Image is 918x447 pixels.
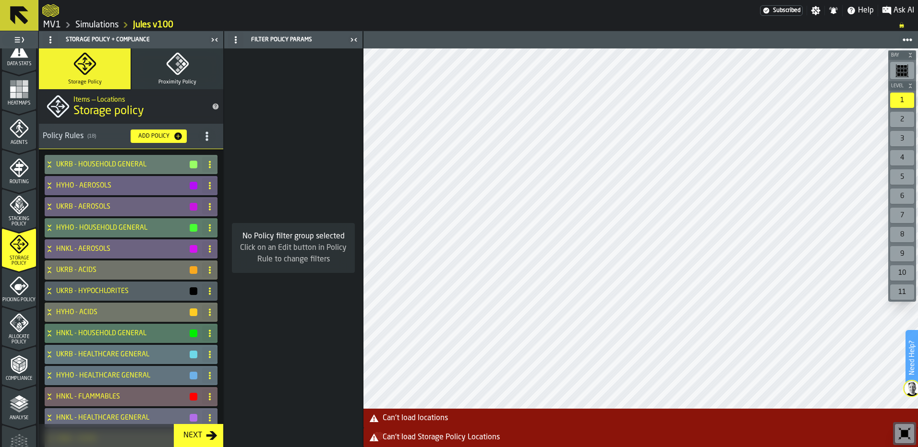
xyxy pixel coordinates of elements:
[39,124,223,149] h3: title-section-[object Object]
[174,424,223,447] button: button-Next
[383,412,914,424] div: Can't load locations
[888,167,916,187] div: button-toolbar-undefined
[68,79,102,85] span: Storage Policy
[906,331,917,385] label: Need Help?
[888,110,916,129] div: button-toolbar-undefined
[56,393,189,400] h4: HNKL - FLAMMABLES
[190,414,197,422] button: button-
[893,422,916,445] div: button-toolbar-undefined
[226,32,347,47] div: Filter Policy Params
[45,218,198,237] div: HYHO - HOUSEHOLD GENERAL
[190,203,197,211] button: button-
[240,242,347,265] div: Click on an Edit button in Policy Rule to change filters
[363,428,918,447] div: alert-Can't load Storage Policy Locations
[843,5,878,16] label: button-toggle-Help
[56,372,189,379] h4: HYHO - HEALTHCARE GENERAL
[2,334,36,345] span: Allocate Policy
[888,187,916,206] div: button-toolbar-undefined
[888,263,916,282] div: button-toolbar-undefined
[889,83,906,89] span: Level
[73,104,144,119] span: Storage policy
[45,282,198,301] div: UKRB - HYPOCHLORITES
[158,79,196,85] span: Proximity Policy
[2,71,36,109] li: menu Heatmaps
[2,101,36,106] span: Heatmaps
[45,260,198,280] div: UKRB - ACIDS
[890,150,914,165] div: 4
[888,60,916,81] div: button-toolbar-undefined
[45,239,198,259] div: HNKL - AEROSOLS
[131,129,187,143] button: button-Add Policy
[889,53,906,58] span: Bay
[2,32,36,70] li: menu Data Stats
[825,6,842,15] label: button-toggle-Notifications
[56,414,189,422] h4: HNKL - HEALTHCARE GENERAL
[45,303,198,322] div: HYHO - ACIDS
[56,351,189,358] h4: UKRB - HEALTHCARE GENERAL
[2,256,36,266] span: Storage Policy
[2,216,36,227] span: Stacking Policy
[2,386,36,424] li: menu Analyse
[2,61,36,67] span: Data Stats
[45,345,198,364] div: UKRB - HEALTHCARE GENERAL
[888,225,916,244] div: button-toolbar-undefined
[363,409,918,428] div: alert-Can't load locations
[134,133,173,140] div: Add Policy
[888,50,916,60] button: button-
[894,5,914,16] span: Ask AI
[190,161,197,168] button: button-
[190,308,197,316] button: button-
[888,282,916,302] div: button-toolbar-undefined
[56,287,189,295] h4: UKRB - HYPOCHLORITES
[2,179,36,185] span: Routing
[45,176,198,195] div: HYHO - AEROSOLS
[190,224,197,232] button: button-
[888,81,916,91] button: button-
[190,287,197,295] button: button-
[75,20,119,30] a: link-to-/wh/i/3ccf57d1-1e0c-4a81-a3bb-c2011c5f0d50
[190,393,197,400] button: button-
[190,351,197,358] button: button-
[190,372,197,379] button: button-
[2,307,36,345] li: menu Allocate Policy
[888,148,916,167] div: button-toolbar-undefined
[45,324,198,343] div: HNKL - HOUSEHOLD GENERAL
[760,5,803,16] a: link-to-/wh/i/3ccf57d1-1e0c-4a81-a3bb-c2011c5f0d50/settings/billing
[240,231,347,242] div: No Policy filter group selected
[2,140,36,145] span: Agents
[878,5,918,16] label: button-toggle-Ask AI
[347,34,361,46] label: button-toggle-Close me
[42,19,914,31] nav: Breadcrumb
[45,387,198,406] div: HNKL - FLAMMABLES
[56,308,189,316] h4: HYHO - ACIDS
[45,366,198,385] div: HYHO - HEALTHCARE GENERAL
[73,94,204,104] h2: Sub Title
[2,415,36,421] span: Analyse
[2,228,36,267] li: menu Storage Policy
[890,265,914,281] div: 10
[56,161,189,168] h4: UKRB - HOUSEHOLD GENERAL
[133,20,173,30] a: link-to-/wh/i/3ccf57d1-1e0c-4a81-a3bb-c2011c5f0d50/simulations/f0cee1e6-46d7-4697-9f2c-6ed035c8e141
[890,169,914,185] div: 5
[190,245,197,253] button: button-
[890,227,914,242] div: 8
[890,131,914,146] div: 3
[890,246,914,261] div: 9
[760,5,803,16] div: Menu Subscription
[39,89,223,124] div: title-Storage policy
[190,182,197,189] button: button-
[858,5,874,16] span: Help
[56,182,189,189] h4: HYHO - AEROSOLS
[383,432,914,443] div: Can't load Storage Policy Locations
[87,133,96,140] span: ( 18 )
[888,206,916,225] div: button-toolbar-undefined
[888,91,916,110] div: button-toolbar-undefined
[41,32,208,47] div: Storage Policy + Compliance
[56,203,189,211] h4: UKRB - AEROSOLS
[890,208,914,223] div: 7
[2,376,36,381] span: Compliance
[890,284,914,300] div: 11
[890,93,914,108] div: 1
[56,329,189,337] h4: HNKL - HOUSEHOLD GENERAL
[888,129,916,148] div: button-toolbar-undefined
